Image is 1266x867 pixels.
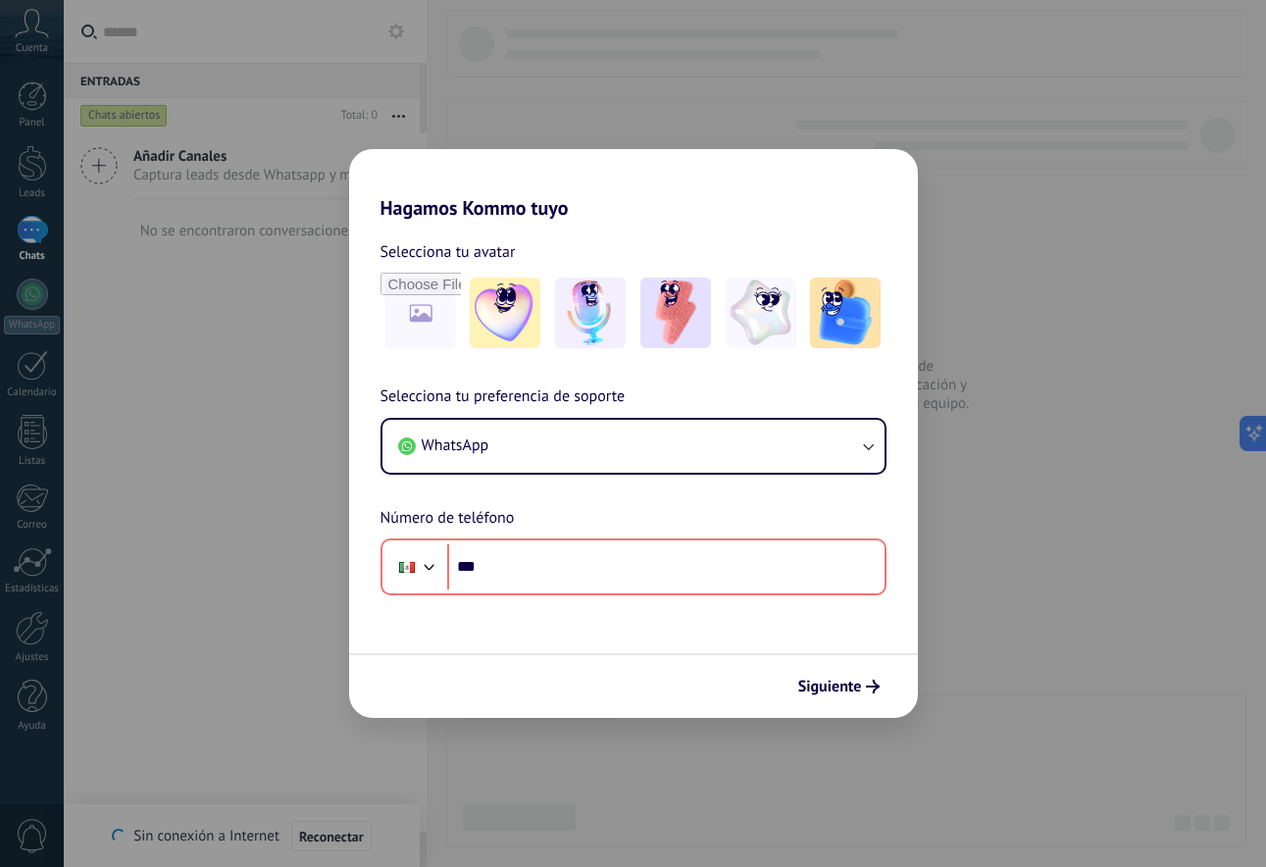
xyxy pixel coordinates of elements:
[810,278,881,348] img: -5.jpeg
[422,435,489,455] span: WhatsApp
[640,278,711,348] img: -3.jpeg
[789,670,888,703] button: Siguiente
[349,149,918,220] h2: Hagamos Kommo tuyo
[470,278,540,348] img: -1.jpeg
[726,278,796,348] img: -4.jpeg
[388,546,426,587] div: Mexico: + 52
[380,506,515,532] span: Número de teléfono
[380,239,516,265] span: Selecciona tu avatar
[798,680,862,693] span: Siguiente
[555,278,626,348] img: -2.jpeg
[382,420,885,473] button: WhatsApp
[380,384,626,410] span: Selecciona tu preferencia de soporte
